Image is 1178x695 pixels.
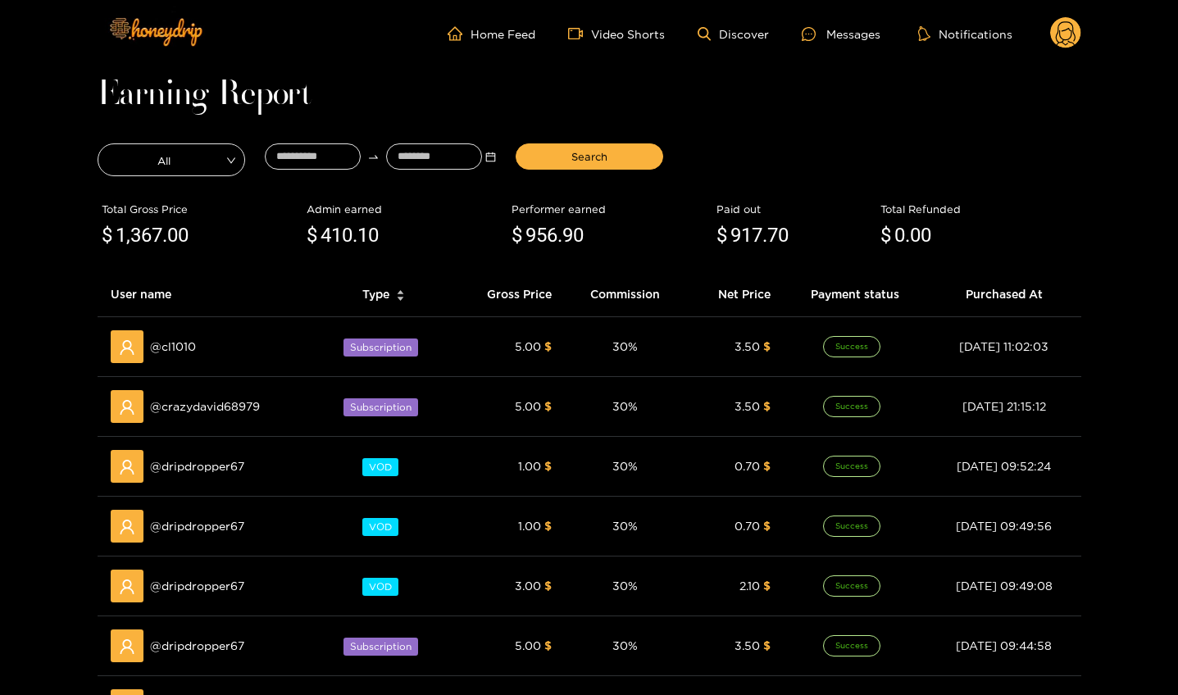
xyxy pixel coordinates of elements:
span: 30 % [612,460,638,472]
div: Performer earned [512,201,708,217]
span: $ [544,579,552,592]
a: Discover [698,27,769,41]
span: $ [763,340,771,352]
th: Gross Price [451,272,565,317]
span: [DATE] 09:52:24 [957,460,1051,472]
span: 0.70 [735,460,760,472]
span: Success [823,635,880,656]
a: Home Feed [448,26,535,41]
th: Commission [565,272,685,317]
span: 30 % [612,340,638,352]
span: All [98,148,244,171]
span: 5.00 [515,400,541,412]
span: 956 [525,224,557,247]
span: 0 [894,224,905,247]
th: User name [98,272,317,317]
span: $ [544,400,552,412]
span: 3.50 [735,400,760,412]
span: 5.00 [515,340,541,352]
span: 410 [321,224,352,247]
a: Video Shorts [568,26,665,41]
span: Search [571,148,607,165]
span: Subscription [343,638,418,656]
span: .90 [557,224,584,247]
span: video-camera [568,26,591,41]
button: Search [516,143,663,170]
h1: Earning Report [98,84,1081,107]
span: $ [544,639,552,652]
span: 30 % [612,520,638,532]
span: @ dripdropper67 [150,577,244,595]
span: @ cl1010 [150,338,196,356]
span: user [119,459,135,475]
span: $ [880,220,891,252]
div: Admin earned [307,201,503,217]
span: $ [716,220,727,252]
th: Purchased At [927,272,1081,317]
span: 30 % [612,579,638,592]
span: VOD [362,578,398,596]
span: Type [362,285,389,303]
span: 1,367 [116,224,162,247]
span: user [119,519,135,535]
span: 0.70 [735,520,760,532]
span: 3.50 [735,639,760,652]
span: 3.50 [735,340,760,352]
span: 30 % [612,400,638,412]
span: Success [823,396,880,417]
button: Notifications [913,25,1017,42]
span: user [119,638,135,655]
span: $ [763,639,771,652]
span: swap-right [367,151,380,163]
span: Subscription [343,398,418,416]
th: Payment status [784,272,927,317]
span: VOD [362,518,398,536]
span: $ [763,460,771,472]
span: caret-down [396,294,405,303]
span: $ [544,460,552,472]
span: home [448,26,471,41]
span: [DATE] 09:49:56 [956,520,1052,532]
span: [DATE] 21:15:12 [962,400,1046,412]
span: 5.00 [515,639,541,652]
span: .00 [905,224,931,247]
span: @ crazydavid68979 [150,397,260,416]
div: Paid out [716,201,872,217]
span: user [119,399,135,416]
span: $ [307,220,317,252]
span: 917 [730,224,762,247]
span: 30 % [612,639,638,652]
span: Success [823,456,880,477]
span: [DATE] 09:49:08 [956,579,1053,592]
span: caret-up [396,288,405,297]
span: user [119,339,135,356]
span: @ dripdropper67 [150,517,244,535]
span: 3.00 [515,579,541,592]
span: 1.00 [518,460,541,472]
span: Subscription [343,338,418,357]
span: to [367,151,380,163]
th: Net Price [685,272,783,317]
span: $ [102,220,112,252]
span: [DATE] 11:02:03 [959,340,1048,352]
div: Total Gross Price [102,201,298,217]
span: VOD [362,458,398,476]
span: .10 [352,224,379,247]
span: @ dripdropper67 [150,637,244,655]
span: user [119,579,135,595]
span: $ [763,400,771,412]
div: Total Refunded [880,201,1077,217]
span: $ [763,520,771,532]
span: $ [763,579,771,592]
span: .70 [762,224,789,247]
span: Success [823,575,880,597]
span: .00 [162,224,189,247]
span: 1.00 [518,520,541,532]
span: Success [823,336,880,357]
span: [DATE] 09:44:58 [956,639,1052,652]
div: Messages [802,25,880,43]
span: $ [512,220,522,252]
span: @ dripdropper67 [150,457,244,475]
span: $ [544,520,552,532]
span: Success [823,516,880,537]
